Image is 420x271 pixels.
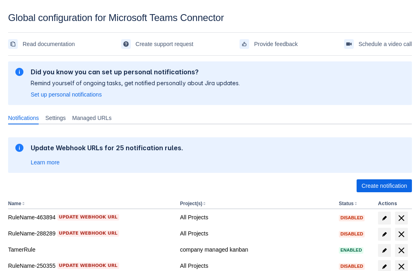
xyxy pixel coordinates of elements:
[8,12,412,23] div: Global configuration for Microsoft Teams Connector
[180,262,332,270] div: All Projects
[136,38,193,50] span: Create support request
[361,179,407,192] span: Create notification
[121,38,193,50] a: Create support request
[8,38,75,50] a: Read documentation
[381,263,388,270] span: edit
[31,90,102,99] a: Set up personal notifications
[180,201,202,206] button: Project(s)
[344,38,412,50] a: Schedule a video call
[339,232,365,236] span: Disabled
[381,247,388,254] span: edit
[359,38,412,50] span: Schedule a video call
[31,68,240,76] h2: Did you know you can set up personal notifications?
[8,262,174,270] div: RuleName-250355
[381,215,388,221] span: edit
[180,213,332,221] div: All Projects
[31,79,240,87] p: Remind yourself of ongoing tasks, get notified personally about Jira updates.
[339,201,354,206] button: Status
[59,214,118,221] span: Update webhook URL
[375,199,412,209] th: Actions
[357,179,412,192] button: Create notification
[381,231,388,237] span: edit
[10,41,16,47] span: documentation
[8,114,39,122] span: Notifications
[15,143,24,153] span: information
[180,229,332,237] div: All Projects
[339,264,365,269] span: Disabled
[254,38,298,50] span: Provide feedback
[339,216,365,220] span: Disabled
[397,213,406,223] span: delete
[31,144,183,152] h2: Update Webhook URLs for 25 notification rules.
[241,41,248,47] span: feedback
[8,213,174,221] div: RuleName-463894
[8,201,21,206] button: Name
[8,229,174,237] div: RuleName-288289
[123,41,129,47] span: support
[339,248,363,252] span: Enabled
[45,114,66,122] span: Settings
[15,67,24,77] span: information
[397,246,406,255] span: delete
[31,158,60,166] a: Learn more
[180,246,332,254] div: company managed kanban
[72,114,111,122] span: Managed URLs
[239,38,298,50] a: Provide feedback
[59,263,118,269] span: Update webhook URL
[59,230,118,237] span: Update webhook URL
[397,229,406,239] span: delete
[23,38,75,50] span: Read documentation
[346,41,352,47] span: videoCall
[8,246,174,254] div: TamerRule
